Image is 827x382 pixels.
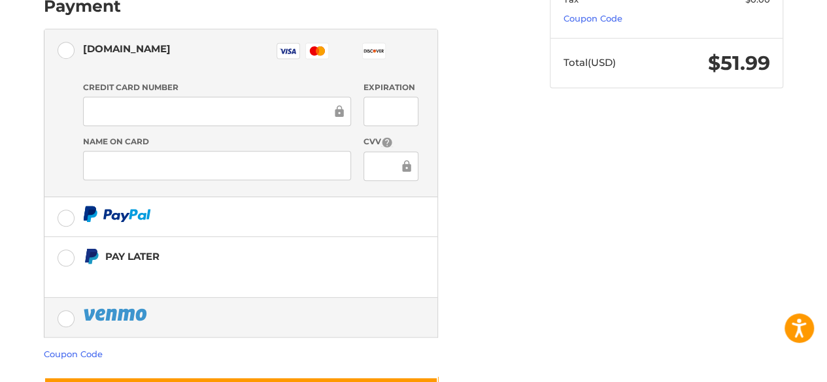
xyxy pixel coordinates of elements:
div: Pay Later [105,246,356,267]
label: Credit Card Number [83,82,351,93]
a: Coupon Code [44,349,103,359]
label: Expiration [363,82,418,93]
a: Coupon Code [564,13,622,24]
label: CVV [363,136,418,148]
label: Name on Card [83,136,351,148]
img: PayPal icon [83,306,150,323]
span: $51.99 [708,51,770,75]
span: Total (USD) [564,56,616,69]
div: [DOMAIN_NAME] [83,38,171,59]
img: Pay Later icon [83,248,99,264]
iframe: PayPal Message 1 [83,270,356,281]
img: PayPal icon [83,206,151,222]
